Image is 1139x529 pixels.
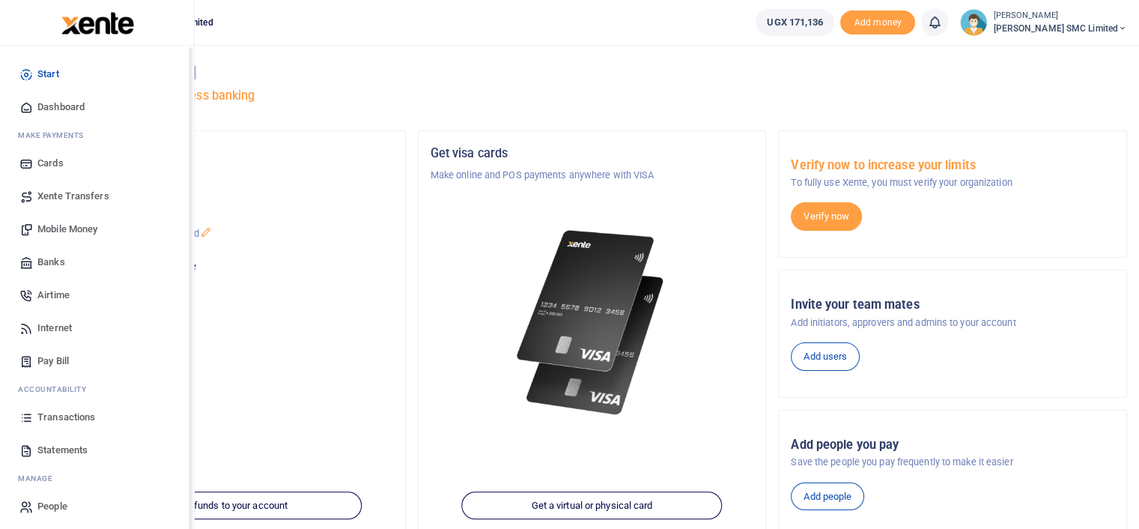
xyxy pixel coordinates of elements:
[12,124,182,147] li: M
[12,434,182,467] a: Statements
[37,354,69,369] span: Pay Bill
[12,378,182,401] li: Ac
[960,9,1127,36] a: profile-user [PERSON_NAME] [PERSON_NAME] SMC Limited
[12,279,182,312] a: Airtime
[840,16,915,27] a: Add money
[960,9,987,36] img: profile-user
[791,315,1114,330] p: Add initiators, approvers and admins to your account
[791,455,1114,470] p: Save the people you pay frequently to make it easier
[12,401,182,434] a: Transactions
[37,499,67,514] span: People
[25,130,84,141] span: ake Payments
[791,438,1114,453] h5: Add people you pay
[37,410,95,425] span: Transactions
[37,189,109,204] span: Xente Transfers
[431,168,754,183] p: Make online and POS payments anywhere with VISA
[791,158,1114,173] h5: Verify now to increase your limits
[511,219,673,427] img: xente-_physical_cards.png
[37,321,72,336] span: Internet
[12,490,182,523] a: People
[756,9,834,36] a: UGX 171,136
[37,100,85,115] span: Dashboard
[12,147,182,180] a: Cards
[37,288,70,303] span: Airtime
[70,168,393,183] p: Dawin Advisory SMC Limited
[37,156,64,171] span: Cards
[60,16,134,28] a: logo-small logo-large logo-large
[840,10,915,35] span: Add money
[37,222,97,237] span: Mobile Money
[12,180,182,213] a: Xente Transfers
[25,473,53,484] span: anage
[70,204,393,219] h5: Account
[791,342,860,371] a: Add users
[12,91,182,124] a: Dashboard
[29,384,86,395] span: countability
[37,255,65,270] span: Banks
[462,492,723,520] a: Get a virtual or physical card
[57,64,1127,81] h4: Hello [PERSON_NAME]
[57,88,1127,103] h5: Welcome to better business banking
[70,226,393,241] p: [PERSON_NAME] SMC Limited
[12,58,182,91] a: Start
[791,175,1114,190] p: To fully use Xente, you must verify your organization
[840,10,915,35] li: Toup your wallet
[12,312,182,345] a: Internet
[101,492,362,520] a: Add funds to your account
[37,443,88,458] span: Statements
[37,67,59,82] span: Start
[70,259,393,274] p: Your current account balance
[431,146,754,161] h5: Get visa cards
[767,15,823,30] span: UGX 171,136
[70,278,393,293] h5: UGX 171,136
[750,9,840,36] li: Wallet ballance
[70,146,393,161] h5: Organization
[791,297,1114,312] h5: Invite your team mates
[791,202,862,231] a: Verify now
[12,213,182,246] a: Mobile Money
[12,345,182,378] a: Pay Bill
[61,12,134,34] img: logo-large
[12,467,182,490] li: M
[791,483,864,511] a: Add people
[993,10,1127,22] small: [PERSON_NAME]
[12,246,182,279] a: Banks
[993,22,1127,35] span: [PERSON_NAME] SMC Limited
